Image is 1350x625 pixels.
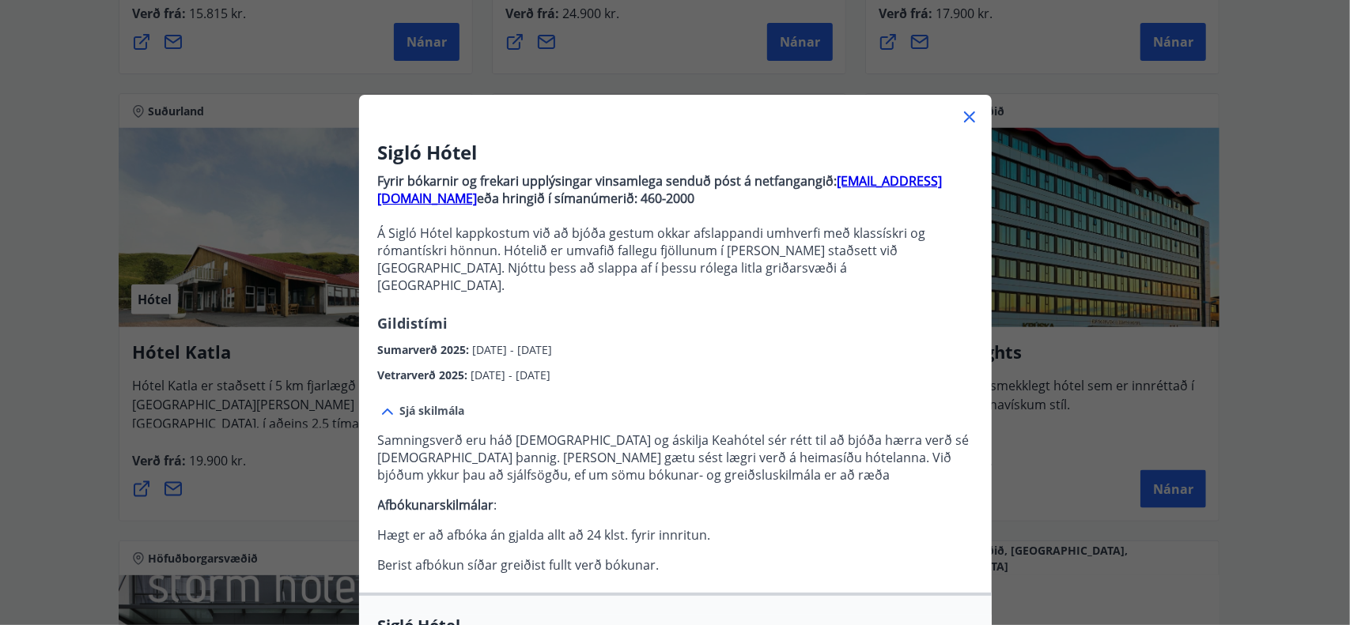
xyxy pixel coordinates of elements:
p: Berist afbókun síðar greiðist fullt verð bókunar. [378,556,973,574]
strong: Fyrir bókarnir og frekari upplýsingar vinsamlega senduð póst á netfangangið: [378,172,838,190]
span: [DATE] - [DATE] [471,367,551,382]
span: Gildistími [378,314,448,333]
p: Samningsverð eru háð [DEMOGRAPHIC_DATA] og áskilja Keahótel sér rétt til að bjóða hærra verð sé [... [378,431,973,484]
a: [EMAIL_ADDRESS][DOMAIN_NAME] [378,172,943,207]
h3: Sigló Hótel [378,139,973,166]
p: : [378,496,973,514]
p: Á Sigló Hótel kappkostum við að bjóða gestum okkar afslappandi umhverfi með klassískri og rómantí... [378,224,973,294]
strong: Afbókunarskilmálar [378,496,494,514]
span: Sjá skilmála [400,403,465,419]
strong: eða hringið í símanúmerið: 460-2000 [478,190,695,207]
span: Sumarverð 2025 : [378,342,473,357]
span: [DATE] - [DATE] [473,342,553,357]
p: Hægt er að afbóka án gjalda allt að 24 klst. fyrir innritun. [378,526,973,544]
span: Vetrarverð 2025 : [378,367,471,382]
